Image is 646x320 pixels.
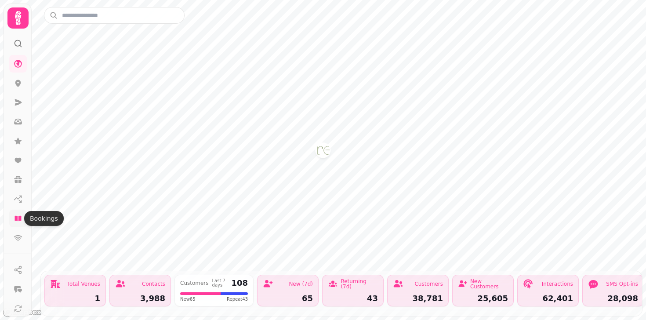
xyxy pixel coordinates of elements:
div: 28,098 [588,295,638,302]
div: Returning (7d) [341,279,378,289]
div: 1 [50,295,100,302]
a: Mapbox logo [3,307,41,317]
div: Interactions [542,281,573,287]
div: Bookings [24,211,64,226]
div: 3,988 [115,295,165,302]
div: SMS Opt-ins [606,281,638,287]
div: Customers [180,280,209,286]
button: Pear Tree Cafe (Lincoln's Inn Field) [316,143,330,157]
div: Customers [414,281,443,287]
div: Last 7 days [212,279,228,287]
div: Total Venues [67,281,100,287]
div: Contacts [142,281,165,287]
div: Map marker [316,143,330,160]
div: 43 [328,295,378,302]
div: 25,605 [458,295,508,302]
div: 62,401 [523,295,573,302]
span: New 65 [180,296,196,302]
div: New (7d) [289,281,313,287]
div: 38,781 [393,295,443,302]
div: New Customers [470,279,508,289]
div: 108 [231,279,248,287]
span: Repeat 43 [227,296,248,302]
div: 65 [263,295,313,302]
